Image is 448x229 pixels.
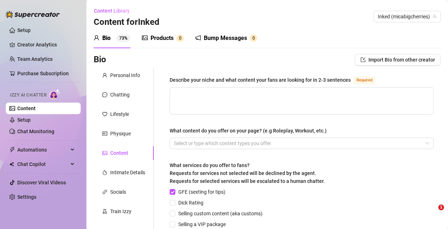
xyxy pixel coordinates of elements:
span: What services do you offer to fans? Requests for services not selected will be declined by the ag... [170,162,325,184]
img: Chat Copilot [9,162,14,167]
span: Izzy AI Chatter [10,92,46,99]
div: Lifestyle [110,110,129,118]
span: thunderbolt [9,147,15,153]
span: experiment [102,209,107,214]
span: link [102,189,107,194]
span: Dick Rating [175,199,206,207]
div: Personal Info [110,71,140,79]
span: Inked (micabigcherries) [378,11,436,22]
div: Content [110,149,128,157]
h3: Content for Inked [94,17,160,28]
h3: Bio [94,54,106,66]
a: Setup [17,27,31,33]
iframe: Intercom live chat [424,205,441,222]
div: Physique [110,130,131,138]
sup: 73% [116,35,130,42]
img: logo-BBDzfeDw.svg [6,11,60,18]
span: Selling custom content (aka customs) [175,210,265,217]
span: Automations [17,144,68,156]
span: user [102,73,107,78]
span: Selling a VIP package [175,220,229,228]
sup: 0 [250,35,257,42]
span: Chat Copilot [17,158,68,170]
input: What content do you offer on your page? (e.g Roleplay, Workout, etc.) [174,139,175,148]
img: AI Chatter [49,89,61,99]
span: picture [102,151,107,156]
a: Creator Analytics [17,39,75,50]
textarea: Describe your niche and what content your fans are looking for in 2-3 sentences [170,87,433,114]
span: team [433,14,437,19]
span: user [94,35,99,41]
span: idcard [102,131,107,136]
a: Team Analytics [17,56,53,62]
sup: 0 [176,35,184,42]
span: GFE (sexting for tips) [175,188,228,196]
span: Content Library [94,8,130,14]
span: picture [142,35,148,41]
span: fire [102,170,107,175]
div: Intimate Details [110,169,145,176]
span: Import Bio from other creator [368,57,435,63]
a: Discover Viral Videos [17,180,66,185]
label: Describe your niche and what content your fans are looking for in 2-3 sentences [170,76,383,84]
label: What content do you offer on your page? (e.g Roleplay, Workout, etc.) [170,127,332,135]
span: import [360,57,366,62]
a: Purchase Subscription [17,71,69,76]
button: Content Library [94,5,135,17]
span: message [102,92,107,97]
a: Chat Monitoring [17,129,54,134]
div: Socials [110,188,126,196]
div: Train Izzy [110,207,131,215]
div: Bump Messages [204,34,247,42]
span: Required [354,76,375,84]
div: Describe your niche and what content your fans are looking for in 2-3 sentences [170,76,351,84]
span: notification [195,35,201,41]
button: Import Bio from other creator [355,54,441,66]
a: Setup [17,117,31,123]
span: heart [102,112,107,117]
div: Bio [102,34,111,42]
div: Chatting [110,91,130,99]
a: Settings [17,194,36,200]
div: Products [151,34,174,42]
a: Content [17,105,36,111]
span: 1 [438,205,444,210]
div: What content do you offer on your page? (e.g Roleplay, Workout, etc.) [170,127,327,135]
